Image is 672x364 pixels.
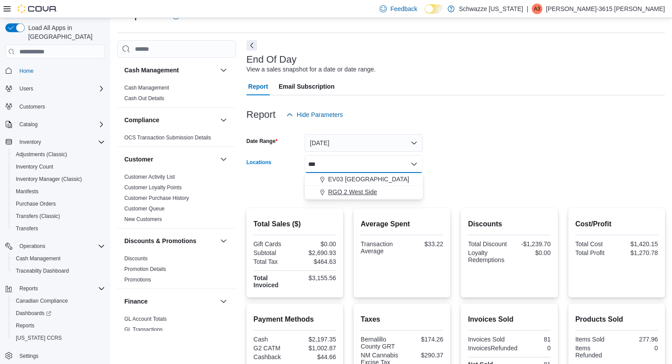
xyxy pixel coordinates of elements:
div: View a sales snapshot for a date or date range. [246,65,376,74]
div: Items Sold [575,336,615,343]
span: Washington CCRS [12,333,105,343]
a: Manifests [12,186,42,197]
button: Reports [9,319,108,332]
button: Operations [2,240,108,252]
h3: Customer [124,155,153,164]
span: Reports [19,285,38,292]
div: $44.66 [296,353,336,360]
span: Inventory Manager (Classic) [16,176,82,183]
div: Adrianna-3615 Lerma [532,4,542,14]
div: Finance [117,314,236,338]
span: Inventory [16,137,105,147]
div: $174.26 [404,336,444,343]
span: Feedback [390,4,417,13]
a: Inventory Count [12,161,57,172]
span: Load All Apps in [GEOGRAPHIC_DATA] [25,23,105,41]
span: Reports [16,283,105,294]
button: RGO 2 West Side [305,186,423,199]
button: Inventory [2,136,108,148]
button: Close list of options [411,161,418,168]
button: Finance [218,296,229,307]
a: Promotions [124,277,151,283]
span: Traceabilty Dashboard [12,266,105,276]
span: Users [19,85,33,92]
div: Cash [254,336,293,343]
span: Adjustments (Classic) [16,151,67,158]
span: Dashboards [12,308,105,319]
div: 277.96 [618,336,658,343]
button: Compliance [124,116,217,124]
button: Customers [2,100,108,113]
button: Users [16,83,37,94]
span: Reports [16,322,34,329]
a: Cash Management [12,253,64,264]
div: 0 [521,345,550,352]
a: Dashboards [9,307,108,319]
span: Operations [19,243,45,250]
div: InvoicesRefunded [468,345,517,352]
div: $464.63 [296,258,336,265]
a: GL Account Totals [124,316,167,322]
button: Manifests [9,185,108,198]
h2: Average Spent [361,219,443,229]
span: Promotions [124,276,151,283]
div: Total Cost [575,240,615,248]
a: GL Transactions [124,326,163,333]
div: Customer [117,172,236,228]
div: Bernalillo County GRT [361,336,400,350]
label: Locations [246,159,272,166]
span: Discounts [124,255,148,262]
button: Inventory Count [9,161,108,173]
button: Discounts & Promotions [218,236,229,246]
span: OCS Transaction Submission Details [124,134,211,141]
span: Reports [12,320,105,331]
div: $2,197.35 [296,336,336,343]
button: Customer [218,154,229,165]
button: Reports [16,283,41,294]
div: Invoices Sold [468,336,508,343]
span: [US_STATE] CCRS [16,334,62,341]
span: Settings [19,353,38,360]
div: -$1,239.70 [511,240,551,248]
a: Promotion Details [124,266,166,272]
a: Customer Activity List [124,174,175,180]
div: Transaction Average [361,240,400,255]
button: Adjustments (Classic) [9,148,108,161]
span: Operations [16,241,105,251]
h3: Report [246,109,276,120]
button: Settings [2,349,108,362]
button: Canadian Compliance [9,295,108,307]
button: Next [246,40,257,51]
span: Adjustments (Classic) [12,149,105,160]
div: Compliance [117,132,236,146]
button: Reports [2,282,108,295]
a: Cash Out Details [124,95,164,101]
div: 81 [511,336,551,343]
span: Home [19,68,34,75]
a: OCS Transaction Submission Details [124,135,211,141]
h3: Cash Management [124,66,179,75]
span: Cash Management [16,255,60,262]
h2: Invoices Sold [468,314,550,325]
span: EV03 [GEOGRAPHIC_DATA] [328,175,409,184]
button: Home [2,64,108,77]
a: Customer Purchase History [124,195,189,201]
button: Operations [16,241,49,251]
span: Customer Purchase History [124,195,189,202]
button: Transfers [9,222,108,235]
button: [DATE] [305,134,423,152]
div: $3,155.56 [296,274,336,281]
div: Cashback [254,353,293,360]
a: Customers [16,101,49,112]
a: Reports [12,320,38,331]
p: | [526,4,528,14]
a: Transfers (Classic) [12,211,63,221]
span: Catalog [19,121,37,128]
a: Purchase Orders [12,199,60,209]
span: Email Subscription [279,78,335,95]
h2: Products Sold [575,314,658,325]
span: Home [16,65,105,76]
span: Dashboards [16,310,51,317]
p: [PERSON_NAME]-3615 [PERSON_NAME] [546,4,665,14]
span: RGO 2 West Side [328,188,377,196]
